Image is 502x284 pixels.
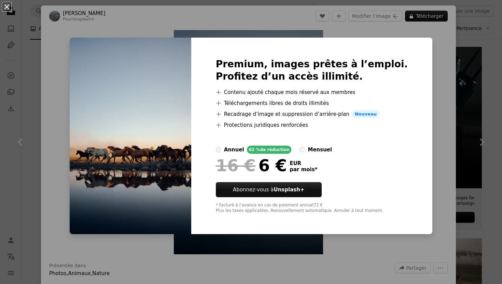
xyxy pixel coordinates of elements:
[224,146,244,154] div: annuel
[70,38,191,234] img: premium_photo-1692895424097-a195cfa8a0c6
[216,147,221,152] input: annuel62 %de réduction
[247,146,292,154] div: 62 % de réduction
[216,182,322,197] button: Abonnez-vous àUnsplash+
[216,203,408,214] div: * Facturé à l’avance en cas de paiement annuel 72 € Plus les taxes applicables. Renouvellement au...
[274,187,304,193] strong: Unsplash+
[216,110,408,118] li: Recadrage d’image et suppression d’arrière-plan
[216,58,408,83] h2: Premium, images prêtes à l’emploi. Profitez d’un accès illimité.
[308,146,332,154] div: mensuel
[216,157,256,174] span: 16 €
[216,157,287,174] div: 6 €
[290,160,317,166] span: EUR
[216,121,408,129] li: Protections juridiques renforcées
[299,147,305,152] input: mensuel
[352,110,379,118] span: Nouveau
[290,166,317,173] span: par mois *
[216,99,408,107] li: Téléchargements libres de droits illimités
[216,88,408,96] li: Contenu ajouté chaque mois réservé aux membres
